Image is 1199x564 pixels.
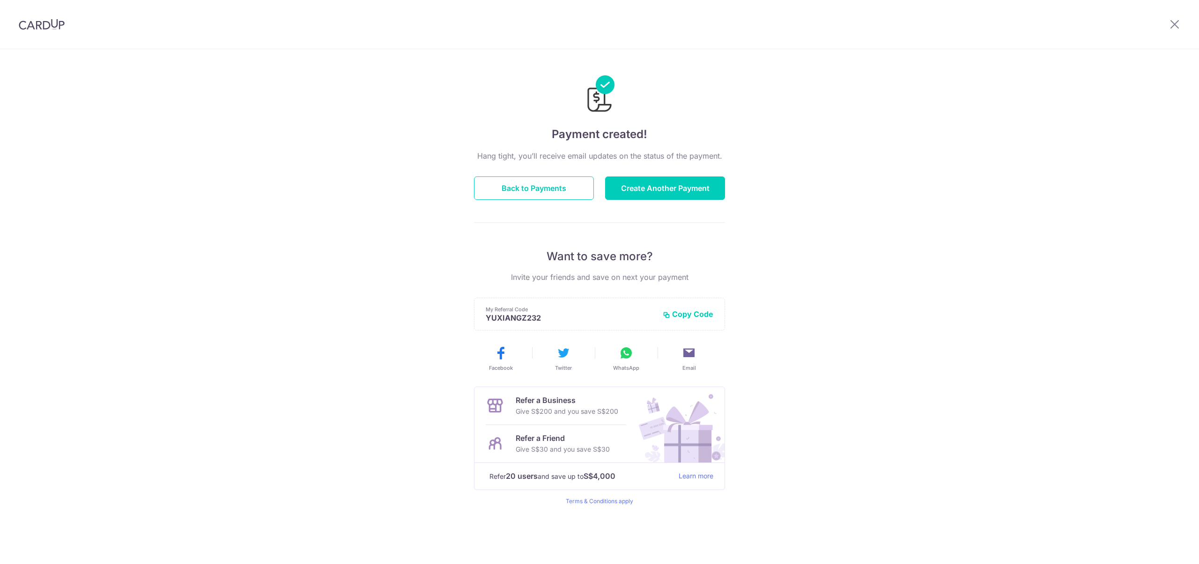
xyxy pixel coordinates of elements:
[486,306,655,313] p: My Referral Code
[1141,536,1190,559] iframe: 打开一个小组件，您可以在其中找到更多信息
[536,345,591,372] button: Twitter
[474,150,725,161] p: Hang tight, you’ll receive email updates on the status of the payment.
[486,313,655,322] p: YUXIANGZ232
[489,470,671,482] p: Refer and save up to
[516,444,610,455] p: Give S$30 and you save S$30
[474,249,725,264] p: Want to save more?
[506,470,538,482] strong: 20 users
[473,345,528,372] button: Facebook
[599,345,654,372] button: WhatsApp
[613,364,639,372] span: WhatsApp
[566,498,633,505] a: Terms & Conditions apply
[661,345,717,372] button: Email
[474,271,725,283] p: Invite your friends and save on next your payment
[19,19,65,30] img: CardUp
[630,387,725,462] img: Refer
[585,75,614,115] img: Payments
[474,126,725,143] h4: Payment created!
[489,364,513,372] span: Facebook
[605,176,725,200] button: Create Another Payment
[516,432,610,444] p: Refer a Friend
[555,364,572,372] span: Twitter
[682,364,696,372] span: Email
[516,406,618,417] p: Give S$200 and you save S$200
[584,470,615,482] strong: S$4,000
[474,176,594,200] button: Back to Payments
[663,309,713,319] button: Copy Code
[679,470,713,482] a: Learn more
[516,395,618,406] p: Refer a Business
